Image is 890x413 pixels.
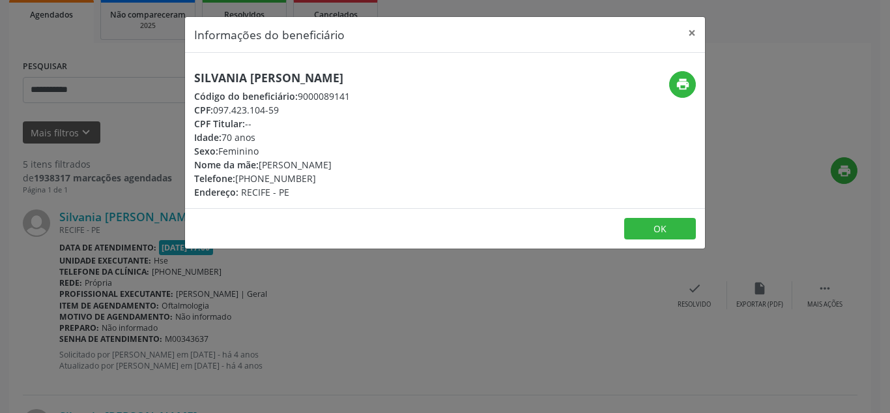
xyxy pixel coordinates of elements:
div: 9000089141 [194,89,350,103]
button: Close [679,17,705,49]
button: OK [624,218,696,240]
span: Telefone: [194,172,235,185]
i: print [676,77,690,91]
span: CPF Titular: [194,117,245,130]
span: Nome da mãe: [194,159,259,171]
span: RECIFE - PE [241,186,289,198]
h5: Silvania [PERSON_NAME] [194,71,350,85]
h5: Informações do beneficiário [194,26,345,43]
span: Idade: [194,131,222,144]
div: 70 anos [194,130,350,144]
div: Feminino [194,144,350,158]
div: 097.423.104-59 [194,103,350,117]
span: Código do beneficiário: [194,90,298,102]
span: Endereço: [194,186,238,198]
span: Sexo: [194,145,218,157]
button: print [669,71,696,98]
span: CPF: [194,104,213,116]
div: [PERSON_NAME] [194,158,350,172]
div: -- [194,117,350,130]
div: [PHONE_NUMBER] [194,172,350,185]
